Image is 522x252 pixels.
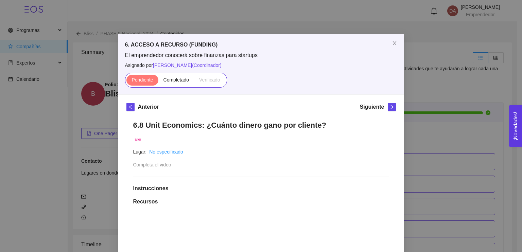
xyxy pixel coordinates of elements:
[385,34,404,53] button: Close
[125,61,397,69] span: Asignado por
[388,103,396,111] button: right
[509,105,522,147] button: Open Feedback Widget
[133,148,147,156] article: Lugar:
[138,103,159,111] h5: Anterior
[133,162,171,167] span: Completa el video
[132,77,153,83] span: Pendiente
[388,105,396,109] span: right
[133,185,389,192] h1: Instrucciones
[163,77,189,83] span: Completado
[149,149,183,155] a: No especificado
[199,77,220,83] span: Verificado
[392,40,397,46] span: close
[133,121,389,130] h1: 6.8 Unit Economics: ¿Cuánto dinero gano por cliente?
[127,105,134,109] span: left
[360,103,384,111] h5: Siguiente
[125,52,397,59] span: El emprendedor conocerá sobre finanzas para startups
[125,41,397,49] h5: 6. ACCESO A RECURSO (FUNDING)
[153,62,222,68] span: [PERSON_NAME] ( Coordinador )
[133,138,141,141] span: Taller
[126,103,135,111] button: left
[133,198,389,205] h1: Recursos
